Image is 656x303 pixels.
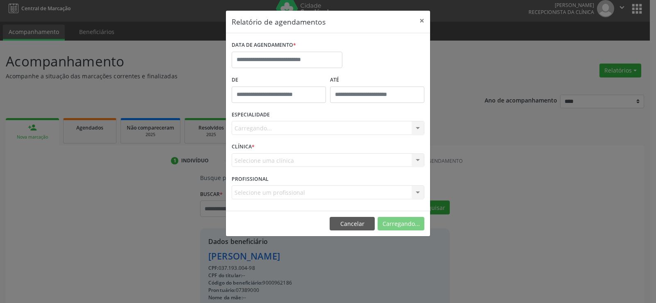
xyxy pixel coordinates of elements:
[232,109,270,121] label: ESPECIALIDADE
[330,74,424,87] label: ATÉ
[330,217,375,231] button: Cancelar
[414,11,430,31] button: Close
[232,74,326,87] label: De
[232,141,255,153] label: CLÍNICA
[232,173,269,185] label: PROFISSIONAL
[232,16,326,27] h5: Relatório de agendamentos
[378,217,424,231] button: Carregando...
[232,39,296,52] label: DATA DE AGENDAMENTO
